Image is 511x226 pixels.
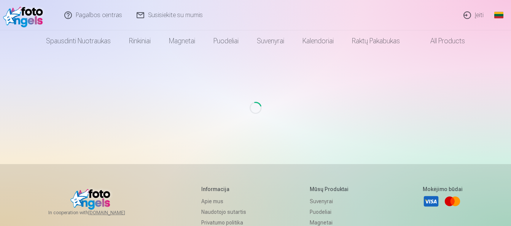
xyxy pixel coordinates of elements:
[293,30,343,52] a: Kalendoriai
[160,30,204,52] a: Magnetai
[201,196,252,207] a: Apie mus
[444,193,461,210] a: Mastercard
[204,30,248,52] a: Puodeliai
[310,196,365,207] a: Suvenyrai
[343,30,409,52] a: Raktų pakabukas
[120,30,160,52] a: Rinkiniai
[409,30,474,52] a: All products
[48,210,143,216] span: In cooperation with
[423,193,439,210] a: Visa
[423,185,463,193] h5: Mokėjimo būdai
[201,207,252,217] a: Naudotojo sutartis
[37,30,120,52] a: Spausdinti nuotraukas
[201,185,252,193] h5: Informacija
[3,3,47,27] img: /fa5
[310,185,365,193] h5: Mūsų produktai
[310,207,365,217] a: Puodeliai
[88,210,143,216] a: [DOMAIN_NAME]
[248,30,293,52] a: Suvenyrai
